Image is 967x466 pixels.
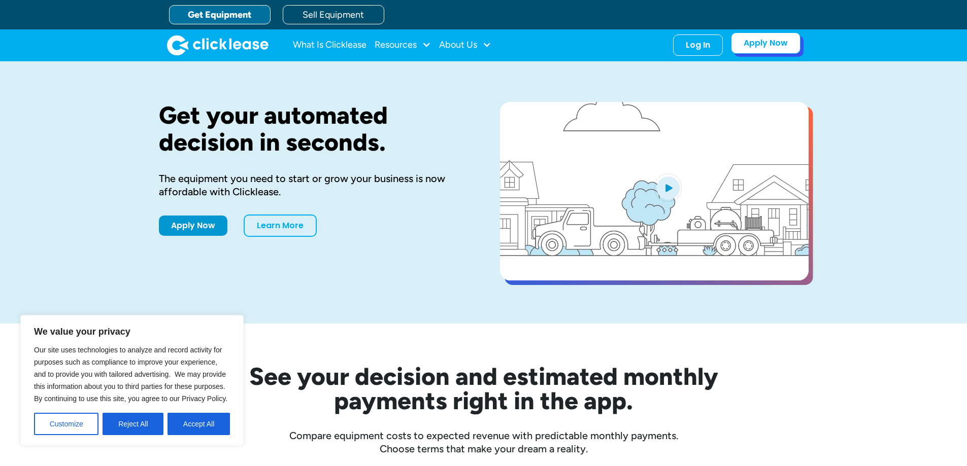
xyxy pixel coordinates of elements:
button: Customize [34,413,98,435]
img: Blue play button logo on a light blue circular background [654,173,682,202]
a: What Is Clicklease [293,35,366,55]
div: The equipment you need to start or grow your business is now affordable with Clicklease. [159,172,468,198]
a: Apply Now [731,32,801,54]
button: Reject All [103,413,163,435]
h2: See your decision and estimated monthly payments right in the app. [199,364,768,413]
div: Resources [375,35,431,55]
div: About Us [439,35,491,55]
a: home [167,35,269,55]
img: Clicklease logo [167,35,269,55]
div: Log In [686,40,710,50]
a: Get Equipment [169,5,271,24]
span: Our site uses technologies to analyze and record activity for purposes such as compliance to impr... [34,346,227,403]
a: Sell Equipment [283,5,384,24]
p: We value your privacy [34,326,230,338]
h1: Get your automated decision in seconds. [159,102,468,156]
a: Apply Now [159,216,227,236]
button: Accept All [168,413,230,435]
a: open lightbox [500,102,809,280]
a: Learn More [244,214,317,237]
div: We value your privacy [20,315,244,446]
div: Compare equipment costs to expected revenue with predictable monthly payments. Choose terms that ... [159,429,809,455]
